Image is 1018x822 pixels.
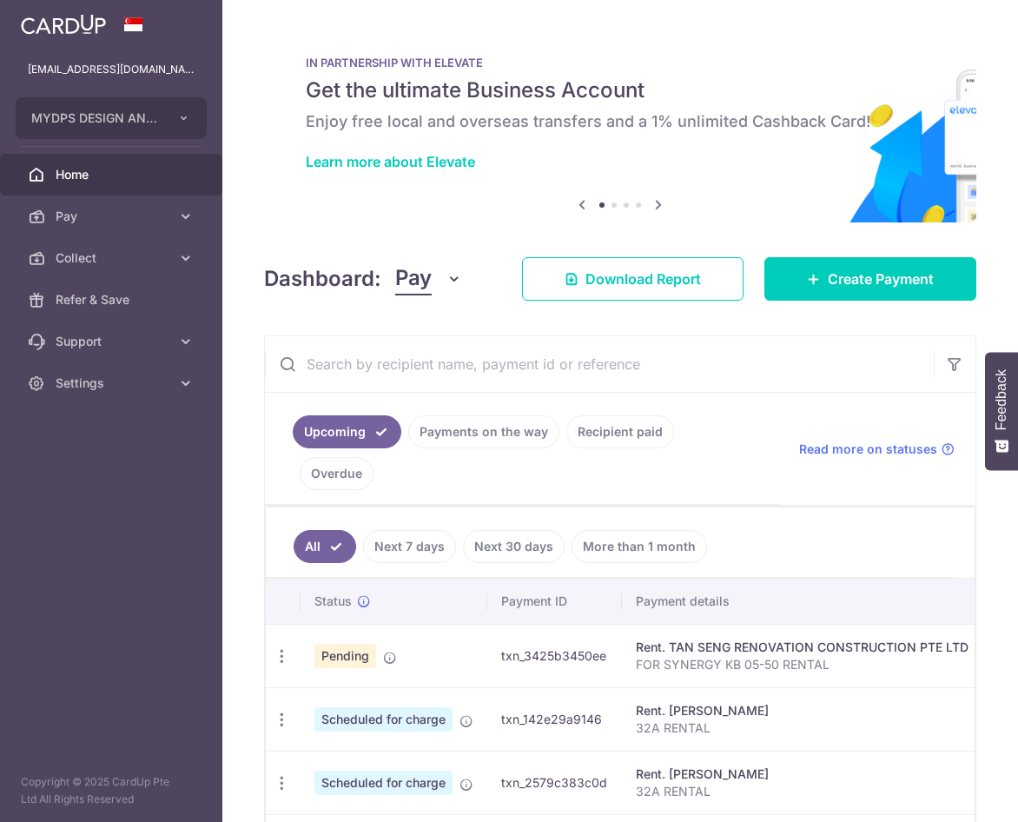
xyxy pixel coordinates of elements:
[314,644,376,668] span: Pending
[566,415,674,448] a: Recipient paid
[585,268,701,289] span: Download Report
[636,639,968,656] div: Rent. TAN SENG RENOVATION CONSTRUCTION PTE LTD
[56,291,170,308] span: Refer & Save
[828,268,934,289] span: Create Payment
[56,375,170,392] span: Settings
[56,333,170,350] span: Support
[56,166,170,183] span: Home
[314,771,453,795] span: Scheduled for charge
[487,624,622,687] td: txn_3425b3450ee
[636,766,968,783] div: Rent. [PERSON_NAME]
[572,530,707,563] a: More than 1 month
[764,257,976,301] a: Create Payment
[56,249,170,267] span: Collect
[293,415,401,448] a: Upcoming
[306,76,935,104] h5: Get the ultimate Business Account
[294,530,356,563] a: All
[522,257,744,301] a: Download Report
[264,263,381,295] h4: Dashboard:
[264,28,976,222] img: Renovation banner
[636,702,968,719] div: Rent. [PERSON_NAME]
[799,441,937,458] span: Read more on statuses
[408,415,559,448] a: Payments on the way
[28,61,195,78] p: [EMAIL_ADDRESS][DOMAIN_NAME]
[985,352,1018,470] button: Feedback - Show survey
[487,579,622,624] th: Payment ID
[56,208,170,225] span: Pay
[622,579,982,624] th: Payment details
[306,56,935,70] p: IN PARTNERSHIP WITH ELEVATE
[907,770,1001,813] iframe: Opens a widget where you can find more information
[636,783,968,800] p: 32A RENTAL
[21,14,106,35] img: CardUp
[636,719,968,737] p: 32A RENTAL
[363,530,456,563] a: Next 7 days
[314,593,352,610] span: Status
[487,751,622,814] td: txn_2579c383c0d
[306,111,935,132] h6: Enjoy free local and overseas transfers and a 1% unlimited Cashback Card!
[395,262,432,295] span: Pay
[487,687,622,751] td: txn_142e29a9146
[395,262,462,295] button: Pay
[314,707,453,732] span: Scheduled for charge
[463,530,565,563] a: Next 30 days
[799,441,955,458] a: Read more on statuses
[636,656,968,673] p: FOR SYNERGY KB 05-50 RENTAL
[16,97,207,139] button: MYDPS DESIGN AND CONSTRUCTION PTE. LTD.
[31,109,160,127] span: MYDPS DESIGN AND CONSTRUCTION PTE. LTD.
[300,457,373,490] a: Overdue
[994,369,1009,430] span: Feedback
[306,153,475,170] a: Learn more about Elevate
[265,336,934,392] input: Search by recipient name, payment id or reference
